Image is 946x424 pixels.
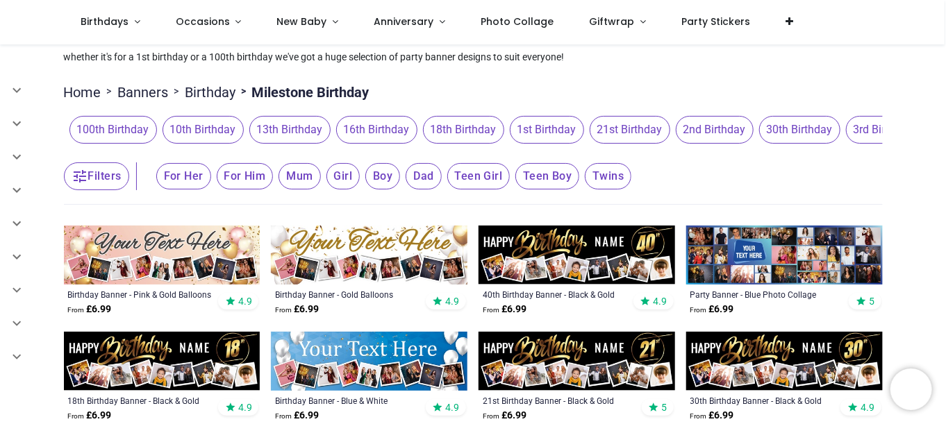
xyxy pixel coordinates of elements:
[68,289,219,300] a: Birthday Banner - Pink & Gold Balloons
[515,163,579,189] span: Teen Boy
[68,409,112,423] strong: £ 6.99
[483,395,633,406] a: 21st Birthday Banner - Black & Gold
[661,401,667,414] span: 5
[840,116,921,144] button: 3rd Birthday
[238,401,252,414] span: 4.9
[510,116,584,144] span: 1st Birthday
[690,303,734,316] strong: £ 6.99
[483,289,633,300] a: 40th Birthday Banner - Black & Gold
[483,303,526,316] strong: £ 6.99
[690,289,841,300] a: Party Banner - Blue Photo Collage
[447,163,511,189] span: Teen Girl
[861,401,874,414] span: 4.9
[236,85,252,99] span: >
[217,163,274,189] span: For Him
[445,401,459,414] span: 4.9
[690,412,707,420] span: From
[163,116,244,144] span: 10th Birthday
[686,332,883,391] img: Personalised Happy 30th Birthday Banner - Black & Gold - Custom Name & 9 Photo Upload
[483,412,499,420] span: From
[483,306,499,314] span: From
[176,15,230,28] span: Occasions
[690,409,734,423] strong: £ 6.99
[846,116,921,144] span: 3rd Birthday
[890,368,932,410] iframe: Brevo live chat
[64,162,129,190] button: Filters
[275,395,426,406] a: Birthday Banner - Blue & White
[185,83,236,102] a: Birthday
[68,303,112,316] strong: £ 6.99
[336,116,417,144] span: 16th Birthday
[249,116,331,144] span: 13th Birthday
[374,15,433,28] span: Anniversary
[759,116,840,144] span: 30th Birthday
[64,51,883,65] p: whether it's for a 1st birthday or a 100th birthday we've got a huge selection of party banner de...
[585,163,631,189] span: Twins
[68,412,85,420] span: From
[64,83,101,102] a: Home
[236,83,370,102] li: Milestone Birthday
[479,332,675,391] img: Personalised Happy 21st Birthday Banner - Black & Gold - Custom Name & 9 Photo Upload
[275,289,426,300] a: Birthday Banner - Gold Balloons
[118,83,169,102] a: Banners
[64,116,157,144] button: 100th Birthday
[275,409,319,423] strong: £ 6.99
[676,116,754,144] span: 2nd Birthday
[271,226,467,285] img: Personalised Happy Birthday Banner - Gold Balloons - 9 Photo Upload
[754,116,840,144] button: 30th Birthday
[101,85,118,99] span: >
[686,226,883,285] img: Personalised Party Banner - Blue Photo Collage - Custom Text & 30 Photo Upload
[157,116,244,144] button: 10th Birthday
[68,306,85,314] span: From
[690,306,707,314] span: From
[275,303,319,316] strong: £ 6.99
[275,412,292,420] span: From
[681,15,750,28] span: Party Stickers
[504,116,584,144] button: 1st Birthday
[481,15,554,28] span: Photo Collage
[590,116,670,144] span: 21st Birthday
[406,163,441,189] span: Dad
[365,163,400,189] span: Boy
[690,395,841,406] a: 30th Birthday Banner - Black & Gold
[670,116,754,144] button: 2nd Birthday
[69,116,157,144] span: 100th Birthday
[271,332,467,391] img: Personalised Happy Birthday Banner - Blue & White - 9 Photo Upload
[156,163,211,189] span: For Her
[238,295,252,307] span: 4.9
[423,116,504,144] span: 18th Birthday
[869,295,874,307] span: 5
[584,116,670,144] button: 21st Birthday
[279,163,320,189] span: Mum
[445,295,459,307] span: 4.9
[326,163,360,189] span: Girl
[169,85,185,99] span: >
[331,116,417,144] button: 16th Birthday
[483,409,526,423] strong: £ 6.99
[64,226,260,285] img: Personalised Happy Birthday Banner - Pink & Gold Balloons - 9 Photo Upload
[244,116,331,144] button: 13th Birthday
[64,332,260,391] img: Personalised Happy 18th Birthday Banner - Black & Gold - Custom Name & 9 Photo Upload
[653,295,667,307] span: 4.9
[68,395,219,406] a: 18th Birthday Banner - Black & Gold
[81,15,128,28] span: Birthdays
[479,226,675,285] img: Personalised Happy 40th Birthday Banner - Black & Gold - Custom Name & 9 Photo Upload
[277,15,327,28] span: New Baby
[589,15,634,28] span: Giftwrap
[275,306,292,314] span: From
[417,116,504,144] button: 18th Birthday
